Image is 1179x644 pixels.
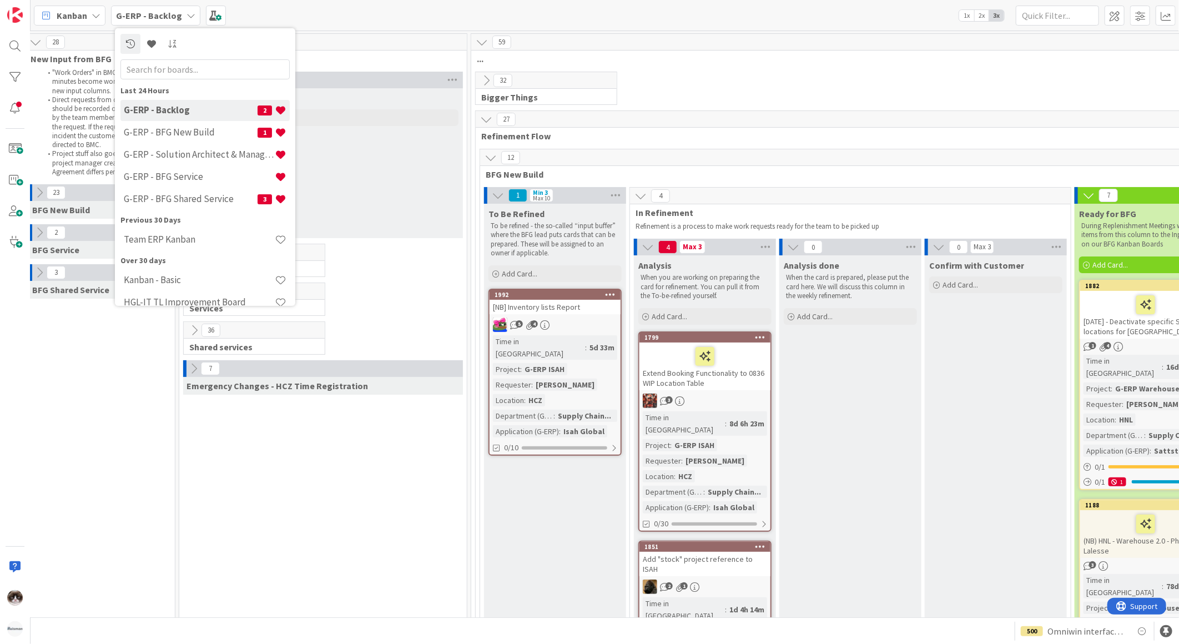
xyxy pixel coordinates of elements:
[124,171,275,182] h4: G-ERP - BFG Service
[120,84,290,96] div: Last 24 Hours
[1095,476,1105,488] span: 0 / 1
[1115,414,1116,426] span: :
[493,379,531,391] div: Requester
[490,290,621,314] div: 1992[NB] Inventory lists Report
[643,439,670,451] div: Project
[636,222,1060,231] p: Refinement is a process to make work requests ready for the team to be picked up
[636,207,1057,218] span: In Refinement
[516,320,523,328] span: 5
[681,455,683,467] span: :
[1089,561,1096,568] span: 3
[187,380,368,391] span: Emergency Changes - HCZ Time Registration
[786,273,915,300] p: When the card is prepared, please put the card here. We will discuss this column in the weekly re...
[727,603,767,616] div: 1d 4h 14m
[1116,414,1136,426] div: HNL
[189,303,311,314] span: Services
[643,470,674,482] div: Location
[711,501,757,514] div: Isah Global
[974,10,989,21] span: 2x
[553,410,555,422] span: :
[784,260,839,271] span: Analysis done
[493,335,585,360] div: Time in [GEOGRAPHIC_DATA]
[493,363,520,375] div: Project
[533,195,550,201] div: Max 10
[120,59,290,79] input: Search for boards...
[47,266,65,279] span: 3
[639,552,770,576] div: Add "stock" project reference to ISAH
[23,2,51,15] span: Support
[189,341,311,353] span: Shared services
[1109,477,1126,486] div: 1
[555,410,614,422] div: Supply Chain...
[587,341,617,354] div: 5d 33m
[497,113,516,126] span: 27
[490,318,621,332] div: JK
[1084,429,1144,441] div: Department (G-ERP)
[492,36,511,49] span: 59
[520,363,522,375] span: :
[120,214,290,225] div: Previous 30 Days
[1079,208,1136,219] span: Ready for BFG
[124,296,275,308] h4: HGL-IT TL Improvement Board
[493,425,559,437] div: Application (G-ERP)
[526,394,545,406] div: HCZ
[258,105,272,115] span: 2
[1084,602,1111,614] div: Project
[585,341,587,354] span: :
[116,10,182,21] b: G-ERP - Backlog
[651,189,670,203] span: 4
[658,240,677,254] span: 4
[1150,445,1151,457] span: :
[1084,355,1162,379] div: Time in [GEOGRAPHIC_DATA]
[501,151,520,164] span: 12
[654,518,668,530] span: 0/30
[676,470,695,482] div: HCZ
[681,582,688,590] span: 1
[643,501,709,514] div: Application (G-ERP)
[7,590,23,606] img: Kv
[488,208,545,219] span: To Be Refined
[643,597,725,622] div: Time in [GEOGRAPHIC_DATA]
[1162,580,1163,592] span: :
[670,439,672,451] span: :
[32,204,90,215] span: BFG New Build
[481,92,603,103] span: Bigger Things
[531,379,533,391] span: :
[638,260,672,271] span: Analysis
[683,455,747,467] div: [PERSON_NAME]
[522,363,567,375] div: G-ERP ISAH
[639,333,770,343] div: 1799
[1095,461,1105,473] span: 0 / 1
[1104,342,1111,349] span: 4
[683,244,702,250] div: Max 3
[493,394,524,406] div: Location
[491,222,619,258] p: To be refined - the so-called “input buffer” where the BFG lead puts cards that can be prepared. ...
[652,311,687,321] span: Add Card...
[1084,383,1111,395] div: Project
[943,280,978,290] span: Add Card...
[201,324,220,337] span: 36
[124,104,258,115] h4: G-ERP - Backlog
[258,194,272,204] span: 3
[674,470,676,482] span: :
[32,244,79,255] span: BFG Service
[1162,361,1163,373] span: :
[1084,398,1122,410] div: Requester
[643,411,725,436] div: Time in [GEOGRAPHIC_DATA]
[1122,398,1123,410] span: :
[639,343,770,390] div: Extend Booking Functionality to 0836 WIP Location Table
[124,234,275,245] h4: Team ERP Kanban
[1047,625,1126,638] span: Omniwin interface HCN Test
[493,318,507,332] img: JK
[42,149,162,177] li: Project stuff also goes via BMC or project manager creates work items. Agreement differs per proj...
[524,394,526,406] span: :
[643,486,703,498] div: Department (G-ERP)
[1016,6,1099,26] input: Quick Filter...
[493,410,553,422] div: Department (G-ERP)
[1111,383,1112,395] span: :
[490,300,621,314] div: [NB] Inventory lists Report
[124,149,275,160] h4: G-ERP - Solution Architect & Management
[201,362,220,375] span: 7
[502,269,537,279] span: Add Card...
[1084,617,1122,630] div: Requester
